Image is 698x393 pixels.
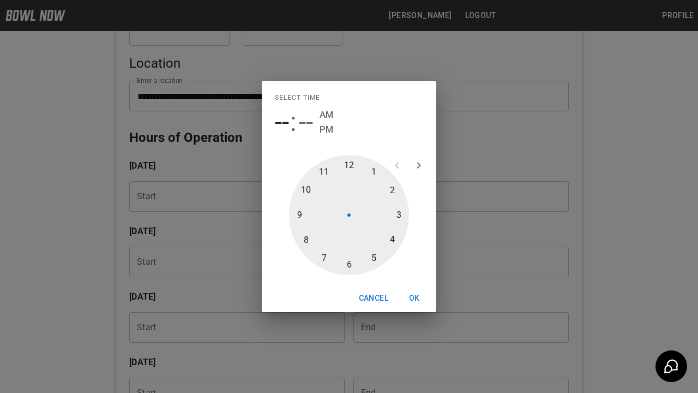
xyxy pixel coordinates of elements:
button: -- [275,107,289,138]
button: AM [320,108,333,122]
button: Cancel [354,288,393,308]
button: open next view [408,154,430,176]
button: PM [320,122,333,137]
button: OK [397,288,432,308]
span: Select time [275,90,320,107]
span: : [290,107,297,138]
button: -- [299,107,313,138]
